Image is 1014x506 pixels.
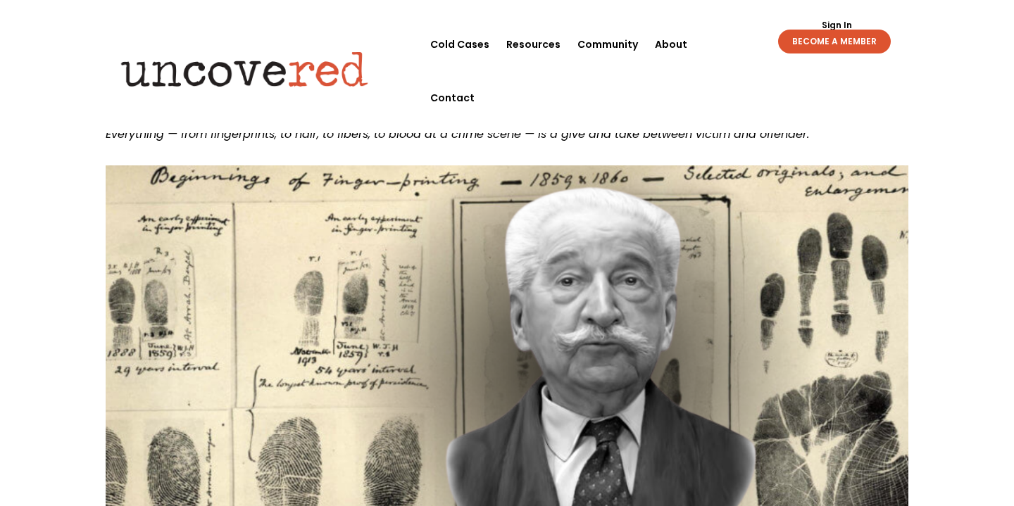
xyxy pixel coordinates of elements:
[778,30,891,53] a: BECOME A MEMBER
[655,18,687,71] a: About
[430,18,489,71] a: Cold Cases
[109,42,380,96] img: Uncovered logo
[814,21,860,30] a: Sign In
[506,18,561,71] a: Resources
[577,18,638,71] a: Community
[430,71,475,125] a: Contact
[106,126,809,142] span: Everything — from fingerprints, to hair, to fibers, to blood at a crime scene — is a give and tak...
